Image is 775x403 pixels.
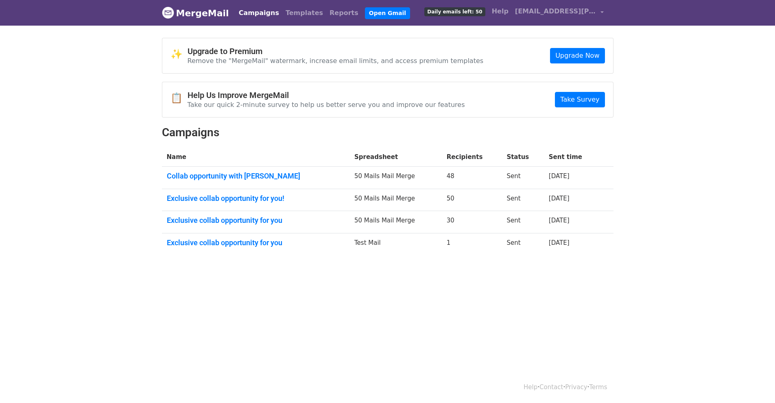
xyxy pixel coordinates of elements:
a: [DATE] [549,239,570,246]
p: Remove the "MergeMail" watermark, increase email limits, and access premium templates [188,57,484,65]
a: Collab opportunity with [PERSON_NAME] [167,172,345,181]
h2: Campaigns [162,126,613,139]
span: ✨ [170,48,188,60]
a: Take Survey [555,92,605,107]
a: Terms [589,383,607,391]
td: Sent [502,167,544,189]
a: Privacy [565,383,587,391]
td: Sent [502,211,544,233]
td: Sent [502,189,544,211]
a: [DATE] [549,172,570,180]
td: Sent [502,233,544,255]
span: [EMAIL_ADDRESS][PERSON_NAME][DOMAIN_NAME] [515,7,596,16]
td: Test Mail [349,233,442,255]
a: [DATE] [549,217,570,224]
th: Spreadsheet [349,148,442,167]
a: Exclusive collab opportunity for you [167,216,345,225]
a: Daily emails left: 50 [421,3,488,20]
th: Status [502,148,544,167]
img: MergeMail logo [162,7,174,19]
td: 1 [442,233,502,255]
td: 50 Mails Mail Merge [349,167,442,189]
h4: Upgrade to Premium [188,46,484,56]
span: Daily emails left: 50 [424,7,485,16]
td: 30 [442,211,502,233]
a: Help [489,3,512,20]
p: Take our quick 2-minute survey to help us better serve you and improve our features [188,100,465,109]
a: Help [524,383,537,391]
th: Sent time [544,148,600,167]
a: Open Gmail [365,7,410,19]
a: Upgrade Now [550,48,605,63]
a: [DATE] [549,195,570,202]
td: 48 [442,167,502,189]
span: 📋 [170,92,188,104]
td: 50 [442,189,502,211]
a: Exclusive collab opportunity for you! [167,194,345,203]
a: MergeMail [162,4,229,22]
a: Contact [539,383,563,391]
th: Name [162,148,350,167]
h4: Help Us Improve MergeMail [188,90,465,100]
td: 50 Mails Mail Merge [349,189,442,211]
td: 50 Mails Mail Merge [349,211,442,233]
a: Exclusive collab opportunity for you [167,238,345,247]
th: Recipients [442,148,502,167]
a: Templates [282,5,326,21]
a: [EMAIL_ADDRESS][PERSON_NAME][DOMAIN_NAME] [512,3,607,22]
a: Campaigns [236,5,282,21]
a: Reports [326,5,362,21]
